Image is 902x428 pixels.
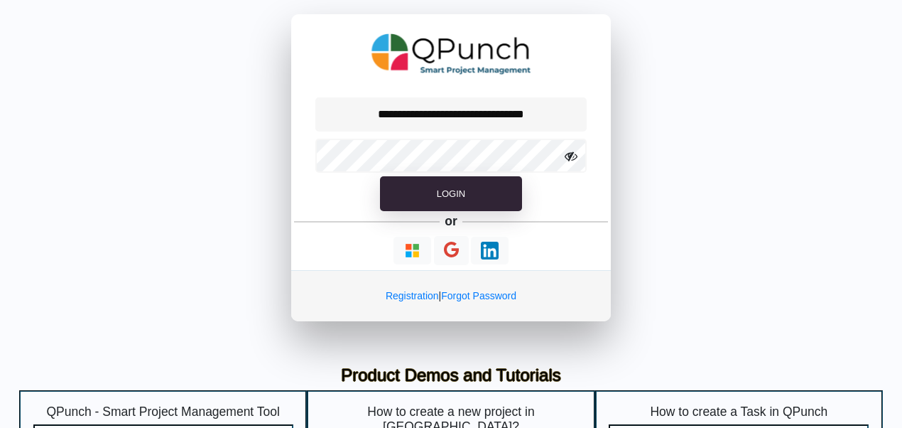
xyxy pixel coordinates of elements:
button: Continue With Google [434,236,469,265]
h5: or [442,211,460,231]
button: Login [380,176,522,212]
img: QPunch [371,28,531,80]
button: Continue With LinkedIn [471,237,509,264]
img: Loading... [481,242,499,260]
h5: QPunch - Smart Project Management Tool [33,405,293,419]
a: Registration [386,290,439,301]
a: Forgot Password [441,290,516,301]
div: | [291,270,611,321]
span: Login [437,188,465,199]
h3: Product Demos and Tutorials [30,365,872,386]
img: Loading... [403,242,421,260]
button: Continue With Microsoft Azure [393,237,431,264]
h5: How to create a Task in QPunch [609,405,869,419]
